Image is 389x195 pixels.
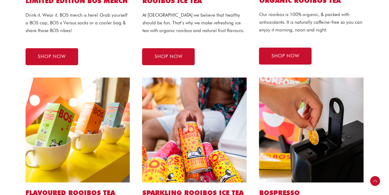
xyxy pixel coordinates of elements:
[26,11,130,34] p: Drink it. Wear it. BOS merch is here! Grab yourself a BOS cap, BOS x Versus socks or a cooler bag...
[142,11,247,34] p: At [GEOGRAPHIC_DATA] we believe that healthy should be fun. That’s why we make refreshing ice tea...
[26,48,78,65] a: SHOP NOW
[259,11,363,34] p: Our rooibos is 100% organic, & packed with antioxidants. It is naturally caffeine-free so you can...
[38,54,66,59] span: SHOP NOW
[259,48,312,64] a: SHOP NOW
[271,54,299,58] span: SHOP NOW
[259,77,363,182] img: bospresso capsule website1
[154,54,182,59] span: SHOP NOW
[142,48,195,65] a: SHOP NOW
